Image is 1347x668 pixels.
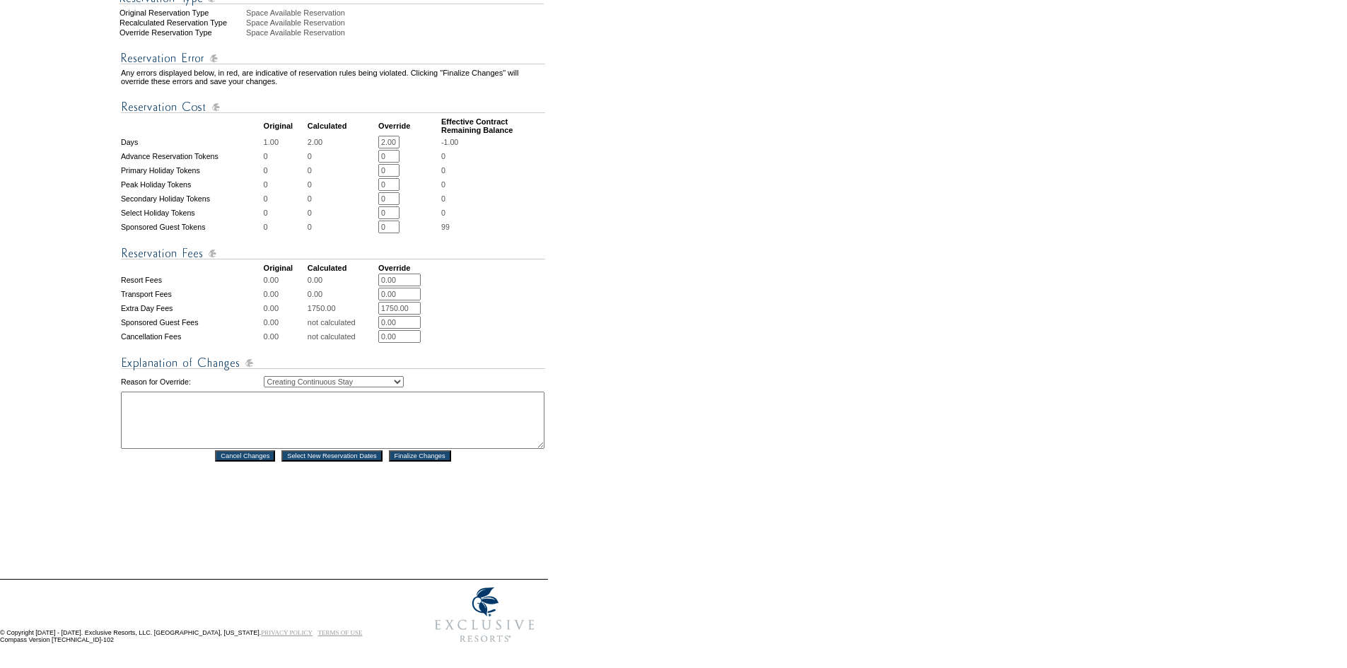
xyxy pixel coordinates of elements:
td: not calculated [308,316,377,329]
td: Peak Holiday Tokens [121,178,262,191]
div: Override Reservation Type [119,28,245,37]
td: 0.00 [264,288,306,300]
td: Transport Fees [121,288,262,300]
td: 0 [308,178,377,191]
div: Space Available Reservation [246,18,547,27]
span: 0 [441,180,445,189]
td: Any errors displayed below, in red, are indicative of reservation rules being violated. Clicking ... [121,69,545,86]
td: 2.00 [308,136,377,148]
div: Recalculated Reservation Type [119,18,245,27]
a: TERMS OF USE [318,629,363,636]
a: PRIVACY POLICY [261,629,313,636]
td: 0 [308,150,377,163]
td: Resort Fees [121,274,262,286]
td: 0 [308,206,377,219]
td: Sponsored Guest Fees [121,316,262,329]
td: 0.00 [264,302,306,315]
div: Space Available Reservation [246,8,547,17]
td: Calculated [308,264,377,272]
td: 0.00 [264,274,306,286]
td: Cancellation Fees [121,330,262,343]
td: Calculated [308,117,377,134]
input: Select New Reservation Dates [281,450,383,462]
td: Effective Contract Remaining Balance [441,117,545,134]
td: Sponsored Guest Tokens [121,221,262,233]
td: 1.00 [264,136,306,148]
td: 0 [264,178,306,191]
td: not calculated [308,330,377,343]
span: 0 [441,194,445,203]
td: 0 [308,164,377,177]
span: 0 [441,166,445,175]
span: 99 [441,223,450,231]
td: 0.00 [264,330,306,343]
td: Primary Holiday Tokens [121,164,262,177]
td: Extra Day Fees [121,302,262,315]
td: Select Holiday Tokens [121,206,262,219]
td: 0 [308,192,377,205]
input: Finalize Changes [389,450,451,462]
td: Original [264,264,306,272]
td: Override [378,264,440,272]
img: Reservation Errors [121,49,545,67]
img: Reservation Fees [121,245,545,262]
td: 0 [264,221,306,233]
td: 1750.00 [308,302,377,315]
td: Days [121,136,262,148]
img: Reservation Cost [121,98,545,116]
td: Reason for Override: [121,373,262,390]
td: 0 [308,221,377,233]
span: 0 [441,209,445,217]
span: -1.00 [441,138,458,146]
td: 0.00 [308,274,377,286]
td: 0 [264,206,306,219]
div: Original Reservation Type [119,8,245,17]
div: Space Available Reservation [246,28,547,37]
td: 0.00 [264,316,306,329]
td: 0 [264,164,306,177]
td: 0 [264,192,306,205]
td: Override [378,117,440,134]
img: Exclusive Resorts [421,580,548,650]
input: Cancel Changes [215,450,275,462]
td: 0.00 [308,288,377,300]
span: 0 [441,152,445,160]
td: 0 [264,150,306,163]
td: Advance Reservation Tokens [121,150,262,163]
img: Explanation of Changes [121,354,545,372]
td: Original [264,117,306,134]
td: Secondary Holiday Tokens [121,192,262,205]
